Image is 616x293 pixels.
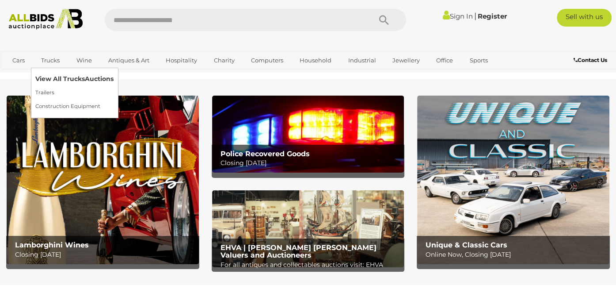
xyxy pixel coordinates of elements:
[294,53,337,68] a: Household
[212,96,404,173] a: Police Recovered Goods Police Recovered Goods Closing [DATE]
[426,241,507,249] b: Unique & Classic Cars
[557,9,612,27] a: Sell with us
[208,53,240,68] a: Charity
[574,55,609,65] a: Contact Us
[221,150,310,158] b: Police Recovered Goods
[71,53,98,68] a: Wine
[221,259,400,270] p: For all antiques and collectables auctions visit: EHVA
[443,12,473,20] a: Sign In
[15,241,89,249] b: Lamborghini Wines
[387,53,426,68] a: Jewellery
[464,53,493,68] a: Sports
[212,190,404,267] a: EHVA | Evans Hastings Valuers and Auctioneers EHVA | [PERSON_NAME] [PERSON_NAME] Valuers and Auct...
[7,96,199,264] img: Lamborghini Wines
[245,53,289,68] a: Computers
[4,9,87,30] img: Allbids.com.au
[342,53,382,68] a: Industrial
[7,68,81,82] a: [GEOGRAPHIC_DATA]
[212,96,404,173] img: Police Recovered Goods
[417,96,609,264] a: Unique & Classic Cars Unique & Classic Cars Online Now, Closing [DATE]
[574,57,607,63] b: Contact Us
[417,96,609,264] img: Unique & Classic Cars
[474,11,476,21] span: |
[160,53,203,68] a: Hospitality
[221,158,400,169] p: Closing [DATE]
[7,96,199,264] a: Lamborghini Wines Lamborghini Wines Closing [DATE]
[426,249,605,260] p: Online Now, Closing [DATE]
[221,243,376,260] b: EHVA | [PERSON_NAME] [PERSON_NAME] Valuers and Auctioneers
[7,53,30,68] a: Cars
[35,53,65,68] a: Trucks
[430,53,459,68] a: Office
[212,190,404,267] img: EHVA | Evans Hastings Valuers and Auctioneers
[478,12,507,20] a: Register
[15,249,195,260] p: Closing [DATE]
[103,53,155,68] a: Antiques & Art
[362,9,406,31] button: Search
